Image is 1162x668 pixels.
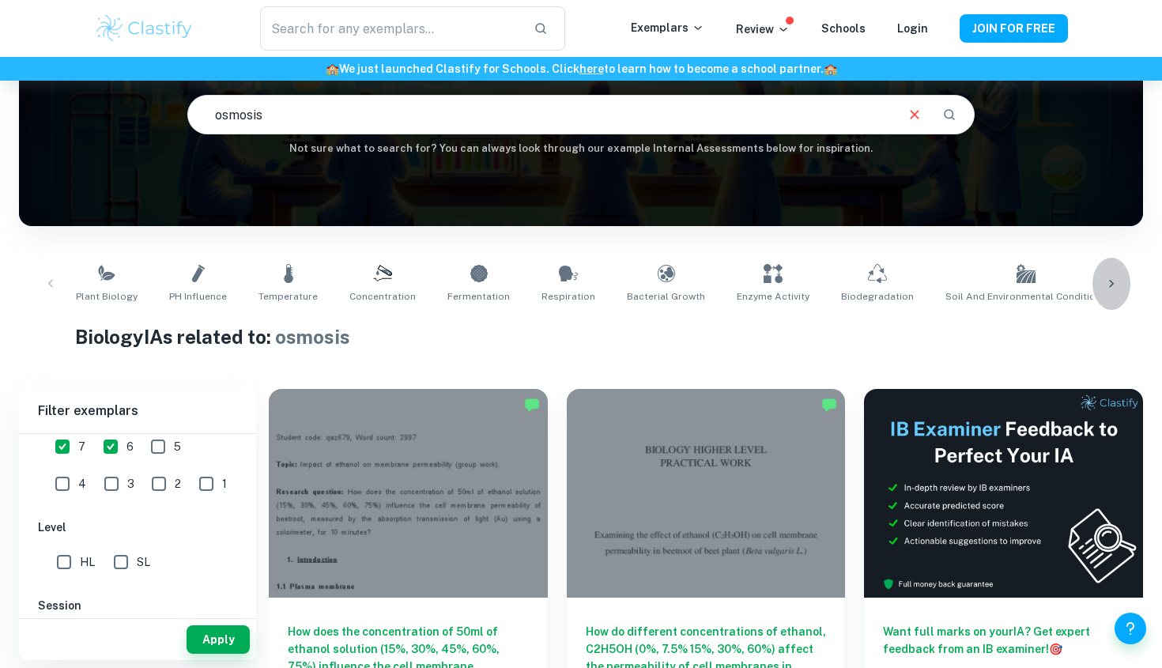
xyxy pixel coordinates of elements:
a: here [579,62,604,75]
span: 2 [175,475,181,493]
h6: Not sure what to search for? You can always look through our example Internal Assessments below f... [19,141,1143,157]
img: Clastify logo [94,13,194,44]
span: 6 [126,438,134,455]
h6: We just launched Clastify for Schools. Click to learn how to become a school partner. [3,60,1159,77]
a: Login [897,22,928,35]
button: Help and Feedback [1115,613,1146,644]
img: Marked [821,397,837,413]
img: Marked [524,397,540,413]
span: pH Influence [169,289,227,304]
h6: Filter exemplars [19,389,256,433]
button: Clear [900,100,930,130]
button: Search [936,101,963,128]
h6: Session [38,597,237,614]
button: JOIN FOR FREE [960,14,1068,43]
span: Biodegradation [841,289,914,304]
span: Soil and Environmental Conditions [945,289,1107,304]
span: osmosis [275,326,350,348]
span: SL [137,553,150,571]
span: 7 [78,438,85,455]
span: HL [80,553,95,571]
span: Enzyme Activity [737,289,809,304]
span: Concentration [349,289,416,304]
span: Temperature [258,289,318,304]
span: Respiration [541,289,595,304]
h1: Biology IAs related to: [75,323,1087,351]
a: Schools [821,22,866,35]
button: Apply [187,625,250,654]
span: Fermentation [447,289,510,304]
span: 🎯 [1049,643,1062,655]
p: Review [736,21,790,38]
input: E.g. photosynthesis, coffee and protein, HDI and diabetes... [188,92,892,137]
span: Plant Biology [76,289,138,304]
h6: Want full marks on your IA ? Get expert feedback from an IB examiner! [883,623,1124,658]
span: 🏫 [326,62,339,75]
span: 5 [174,438,181,455]
span: 3 [127,475,134,493]
span: 🏫 [824,62,837,75]
h6: Level [38,519,237,536]
p: Exemplars [631,19,704,36]
input: Search for any exemplars... [260,6,521,51]
span: Bacterial Growth [627,289,705,304]
span: 1 [222,475,227,493]
img: Thumbnail [864,389,1143,598]
span: 4 [78,475,86,493]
